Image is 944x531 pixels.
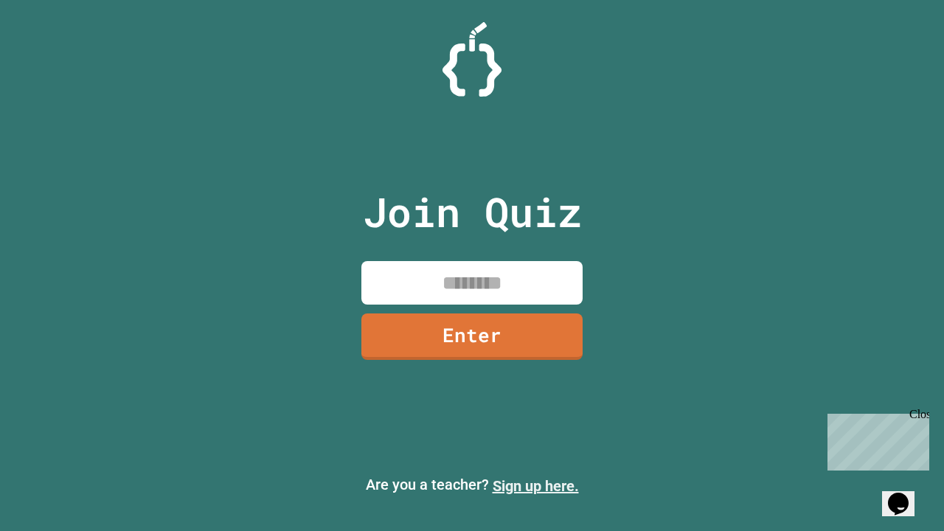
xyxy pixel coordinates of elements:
a: Enter [361,313,583,360]
iframe: chat widget [882,472,929,516]
img: Logo.svg [442,22,502,97]
iframe: chat widget [822,408,929,471]
p: Join Quiz [363,181,582,243]
a: Sign up here. [493,477,579,495]
p: Are you a teacher? [12,473,932,497]
div: Chat with us now!Close [6,6,102,94]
